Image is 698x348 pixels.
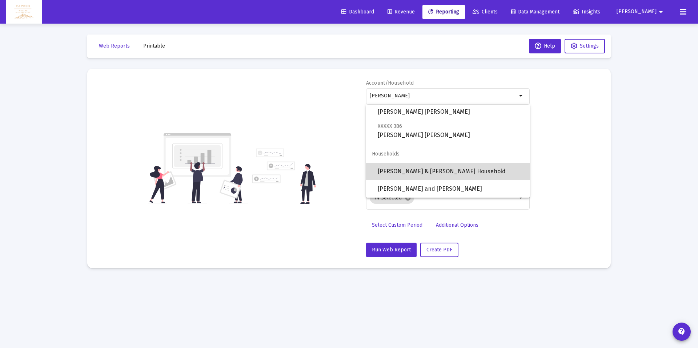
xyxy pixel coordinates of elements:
[467,5,504,19] a: Clients
[366,80,414,86] label: Account/Household
[473,9,498,15] span: Clients
[370,191,517,205] mat-chip-list: Selection
[608,4,674,19] button: [PERSON_NAME]
[378,180,524,198] span: [PERSON_NAME] and [PERSON_NAME]
[422,5,465,19] a: Reporting
[580,43,599,49] span: Settings
[372,247,411,253] span: Run Web Report
[405,195,411,201] mat-icon: cancel
[529,39,561,53] button: Help
[336,5,380,19] a: Dashboard
[567,5,606,19] a: Insights
[511,9,559,15] span: Data Management
[137,39,171,53] button: Printable
[617,9,657,15] span: [PERSON_NAME]
[428,9,459,15] span: Reporting
[565,39,605,53] button: Settings
[517,92,526,100] mat-icon: arrow_drop_down
[366,243,417,257] button: Run Web Report
[517,194,526,202] mat-icon: arrow_drop_down
[372,222,422,228] span: Select Custom Period
[378,163,524,180] span: [PERSON_NAME] & [PERSON_NAME] Household
[148,132,248,204] img: reporting
[378,123,402,129] span: XXXXX 386
[11,5,36,19] img: Dashboard
[378,98,524,116] span: [PERSON_NAME] [PERSON_NAME]
[535,43,555,49] span: Help
[99,43,130,49] span: Web Reports
[388,9,415,15] span: Revenue
[366,145,530,163] span: Households
[420,243,458,257] button: Create PDF
[370,93,517,99] input: Search or select an account or household
[143,43,165,49] span: Printable
[657,5,665,19] mat-icon: arrow_drop_down
[378,122,524,139] span: [PERSON_NAME] [PERSON_NAME]
[677,327,686,336] mat-icon: contact_support
[573,9,600,15] span: Insights
[436,222,478,228] span: Additional Options
[505,5,565,19] a: Data Management
[341,9,374,15] span: Dashboard
[370,192,414,204] mat-chip: 14 Selected
[93,39,136,53] button: Web Reports
[426,247,452,253] span: Create PDF
[252,149,316,204] img: reporting-alt
[382,5,421,19] a: Revenue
